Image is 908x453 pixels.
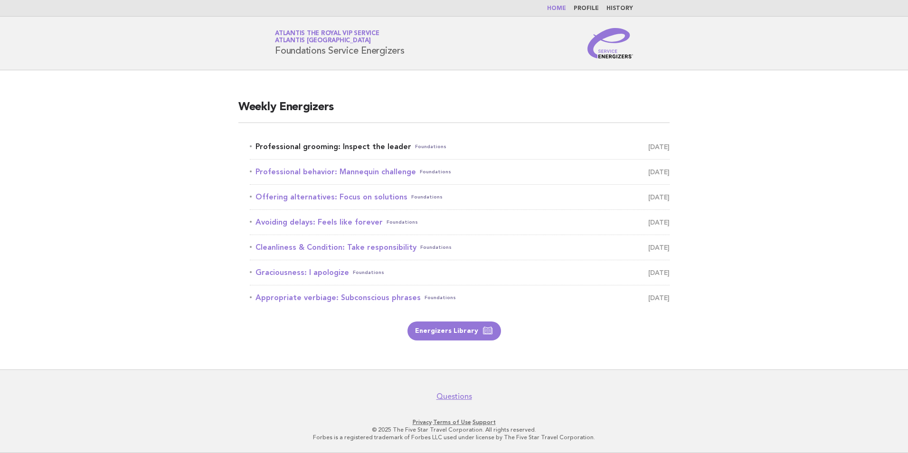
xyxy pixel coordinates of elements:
[163,418,745,426] p: · ·
[648,291,670,304] span: [DATE]
[250,165,670,179] a: Professional behavior: Mannequin challengeFoundations [DATE]
[250,216,670,229] a: Avoiding delays: Feels like foreverFoundations [DATE]
[648,241,670,254] span: [DATE]
[163,426,745,434] p: © 2025 The Five Star Travel Corporation. All rights reserved.
[250,291,670,304] a: Appropriate verbiage: Subconscious phrasesFoundations [DATE]
[411,190,443,204] span: Foundations
[353,266,384,279] span: Foundations
[473,419,496,425] a: Support
[250,190,670,204] a: Offering alternatives: Focus on solutionsFoundations [DATE]
[387,216,418,229] span: Foundations
[547,6,566,11] a: Home
[163,434,745,441] p: Forbes is a registered trademark of Forbes LLC used under license by The Five Star Travel Corpora...
[648,190,670,204] span: [DATE]
[413,419,432,425] a: Privacy
[574,6,599,11] a: Profile
[238,100,670,123] h2: Weekly Energizers
[420,241,452,254] span: Foundations
[648,140,670,153] span: [DATE]
[433,419,471,425] a: Terms of Use
[606,6,633,11] a: History
[587,28,633,58] img: Service Energizers
[648,266,670,279] span: [DATE]
[648,216,670,229] span: [DATE]
[275,38,371,44] span: Atlantis [GEOGRAPHIC_DATA]
[425,291,456,304] span: Foundations
[420,165,451,179] span: Foundations
[250,266,670,279] a: Graciousness: I apologizeFoundations [DATE]
[415,140,446,153] span: Foundations
[250,241,670,254] a: Cleanliness & Condition: Take responsibilityFoundations [DATE]
[275,31,405,56] h1: Foundations Service Energizers
[407,321,501,340] a: Energizers Library
[436,392,472,401] a: Questions
[250,140,670,153] a: Professional grooming: Inspect the leaderFoundations [DATE]
[275,30,379,44] a: Atlantis the Royal VIP ServiceAtlantis [GEOGRAPHIC_DATA]
[648,165,670,179] span: [DATE]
